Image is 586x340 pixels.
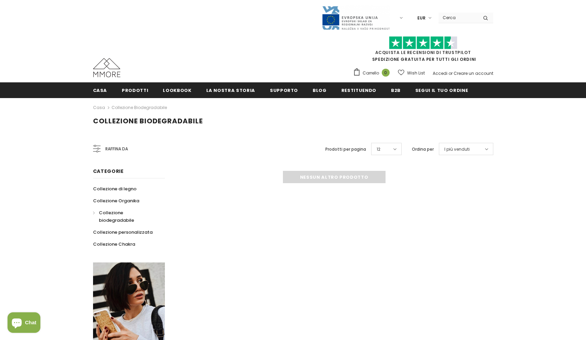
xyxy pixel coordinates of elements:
span: supporto [270,87,298,94]
a: Collezione biodegradabile [93,207,157,226]
span: Prodotti [122,87,148,94]
span: EUR [417,15,426,22]
a: Wish List [398,67,425,79]
a: Collezione biodegradabile [112,105,167,110]
span: Collezione Organika [93,198,139,204]
a: Casa [93,82,107,98]
a: Accedi [433,70,447,76]
img: Fidati di Pilot Stars [389,36,457,50]
input: Search Site [439,13,478,23]
a: Carrello 0 [353,68,393,78]
a: Collezione di legno [93,183,136,195]
a: Collezione personalizzata [93,226,153,238]
span: Collezione Chakra [93,241,135,247]
a: Blog [313,82,327,98]
inbox-online-store-chat: Shopify online store chat [5,312,42,335]
span: Collezione di legno [93,186,136,192]
label: Prodotti per pagina [325,146,366,153]
a: Collezione Organika [93,195,139,207]
span: I più venduti [444,146,470,153]
span: Collezione biodegradabile [99,209,134,223]
span: Lookbook [163,87,191,94]
a: supporto [270,82,298,98]
a: Javni Razpis [322,15,390,21]
a: Segui il tuo ordine [415,82,468,98]
span: La nostra storia [206,87,255,94]
span: Collezione biodegradabile [93,116,203,126]
a: Casa [93,104,105,112]
span: Restituendo [341,87,376,94]
a: Prodotti [122,82,148,98]
span: Raffina da [105,145,128,153]
span: Blog [313,87,327,94]
label: Ordina per [412,146,434,153]
a: Creare un account [454,70,493,76]
span: 12 [377,146,380,153]
span: Wish List [407,70,425,77]
img: Javni Razpis [322,5,390,30]
span: 0 [382,69,390,77]
a: Restituendo [341,82,376,98]
a: B2B [391,82,401,98]
span: Segui il tuo ordine [415,87,468,94]
a: Acquista le recensioni di TrustPilot [375,50,471,55]
span: Carrello [363,70,379,77]
span: Collezione personalizzata [93,229,153,235]
a: Lookbook [163,82,191,98]
img: Casi MMORE [93,58,120,77]
span: SPEDIZIONE GRATUITA PER TUTTI GLI ORDINI [353,39,493,62]
a: La nostra storia [206,82,255,98]
span: Casa [93,87,107,94]
span: Categorie [93,168,124,175]
span: or [448,70,453,76]
span: B2B [391,87,401,94]
a: Collezione Chakra [93,238,135,250]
